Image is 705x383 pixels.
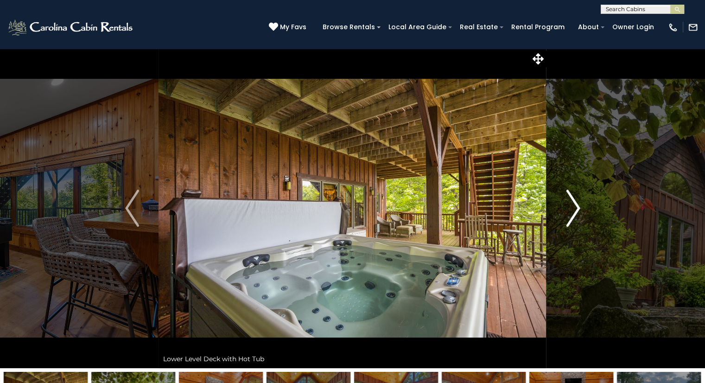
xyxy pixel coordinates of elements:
[566,190,580,227] img: arrow
[688,22,698,32] img: mail-regular-white.png
[668,22,678,32] img: phone-regular-white.png
[280,22,306,32] span: My Favs
[318,20,380,34] a: Browse Rentals
[608,20,659,34] a: Owner Login
[384,20,451,34] a: Local Area Guide
[125,190,139,227] img: arrow
[455,20,502,34] a: Real Estate
[7,18,135,37] img: White-1-2.png
[106,48,159,368] button: Previous
[573,20,603,34] a: About
[159,350,546,368] div: Lower Level Deck with Hot Tub
[507,20,569,34] a: Rental Program
[269,22,309,32] a: My Favs
[546,48,600,368] button: Next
